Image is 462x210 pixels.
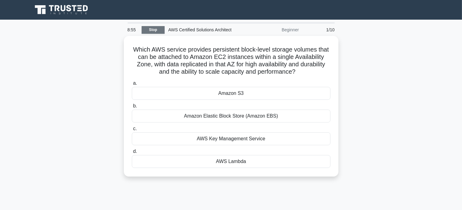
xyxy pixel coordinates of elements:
div: Beginner [249,24,303,36]
span: a. [133,80,137,86]
div: Amazon Elastic Block Store (Amazon EBS) [132,110,330,122]
span: c. [133,126,137,131]
span: d. [133,149,137,154]
div: AWS Certified Solutions Architect [165,24,249,36]
div: AWS Key Management Service [132,132,330,145]
span: b. [133,103,137,108]
div: 1/10 [303,24,338,36]
h5: Which AWS service provides persistent block-level storage volumes that can be attached to Amazon ... [131,46,331,76]
div: AWS Lambda [132,155,330,168]
div: 8:55 [124,24,142,36]
a: Stop [142,26,165,34]
div: Amazon S3 [132,87,330,100]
